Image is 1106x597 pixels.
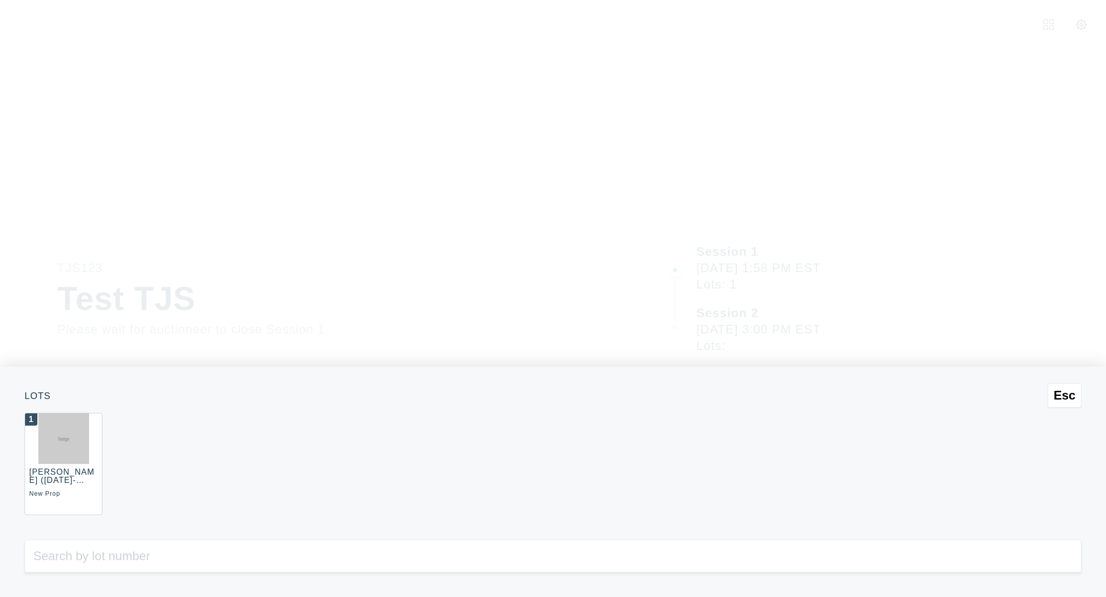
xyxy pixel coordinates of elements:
[25,540,1081,572] input: Search by lot number
[1054,388,1076,403] span: Esc
[1048,383,1081,408] button: Esc
[25,413,37,426] div: 1
[29,490,60,497] div: New Prop
[29,468,94,493] div: [PERSON_NAME] ([DATE]-[DATE])
[25,391,1081,401] div: Lots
